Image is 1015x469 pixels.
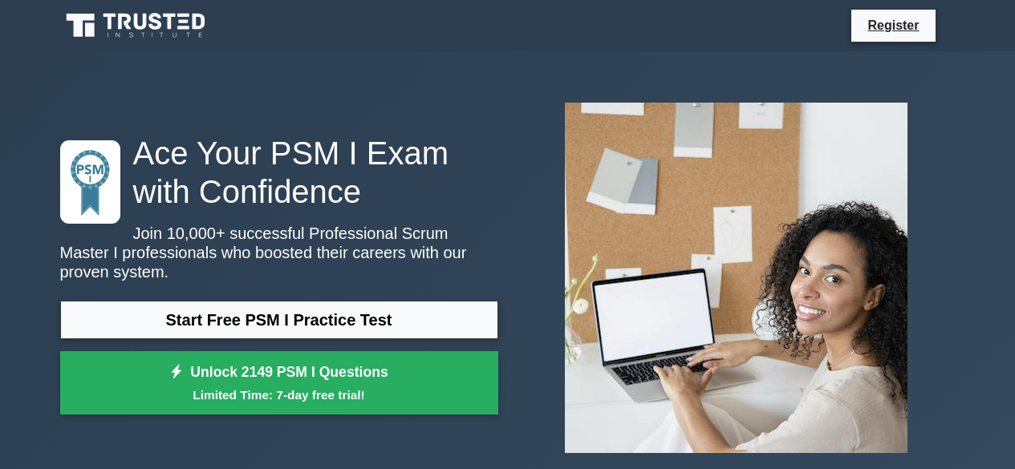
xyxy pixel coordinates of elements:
[80,386,478,404] small: Limited Time: 7-day free trial!
[60,134,498,211] h1: Ace Your PSM I Exam with Confidence
[60,351,498,415] a: Unlock 2149 PSM I QuestionsLimited Time: 7-day free trial!
[60,224,498,281] p: Join 10,000+ successful Professional Scrum Master I professionals who boosted their careers with ...
[858,15,928,35] a: Register
[60,301,498,339] a: Start Free PSM I Practice Test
